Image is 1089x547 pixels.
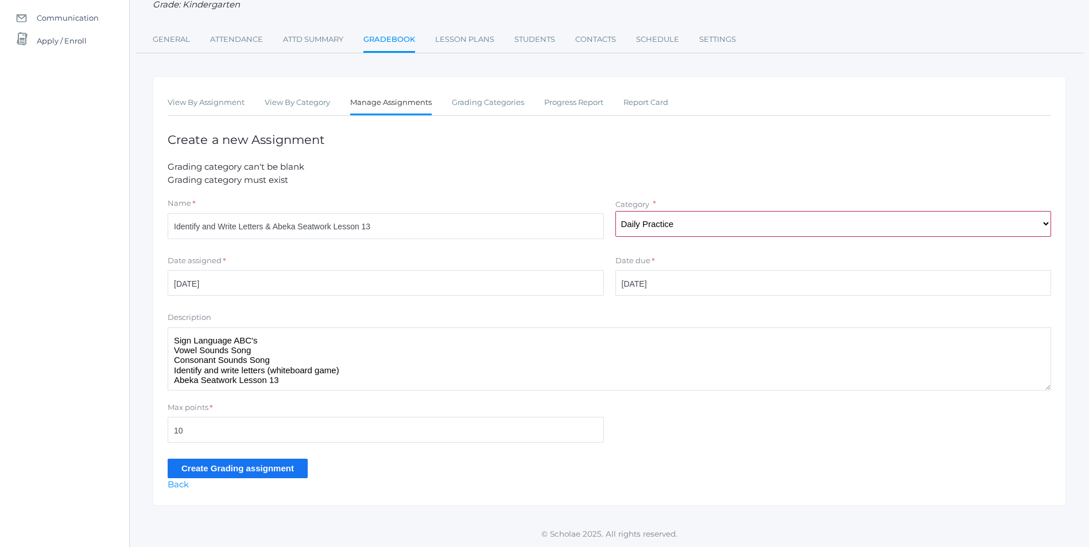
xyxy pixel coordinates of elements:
[615,200,649,209] label: Category
[168,161,1051,174] li: Grading category can't be blank
[168,91,245,114] a: View By Assignment
[168,133,1051,146] h1: Create a new Assignment
[544,91,603,114] a: Progress Report
[575,28,616,51] a: Contacts
[615,255,650,267] label: Date due
[265,91,330,114] a: View By Category
[699,28,736,51] a: Settings
[210,28,263,51] a: Attendance
[623,91,668,114] a: Report Card
[153,28,190,51] a: General
[168,402,208,413] label: Max points
[435,28,494,51] a: Lesson Plans
[636,28,679,51] a: Schedule
[350,91,432,116] a: Manage Assignments
[37,29,87,52] span: Apply / Enroll
[283,28,343,51] a: Attd Summary
[452,91,524,114] a: Grading Categories
[168,459,308,478] input: Create Grading assignment
[168,327,1051,390] textarea: Sign Language ABC's Vowel Sounds Song Consonant Sounds Song Identify and write letters (whiteboar...
[168,174,1051,187] li: Grading category must exist
[130,528,1089,540] p: © Scholae 2025. All rights reserved.
[37,6,99,29] span: Communication
[514,28,555,51] a: Students
[168,312,211,323] label: Description
[363,28,415,53] a: Gradebook
[168,479,189,490] a: Back
[168,198,191,209] label: Name
[168,255,222,267] label: Date assigned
